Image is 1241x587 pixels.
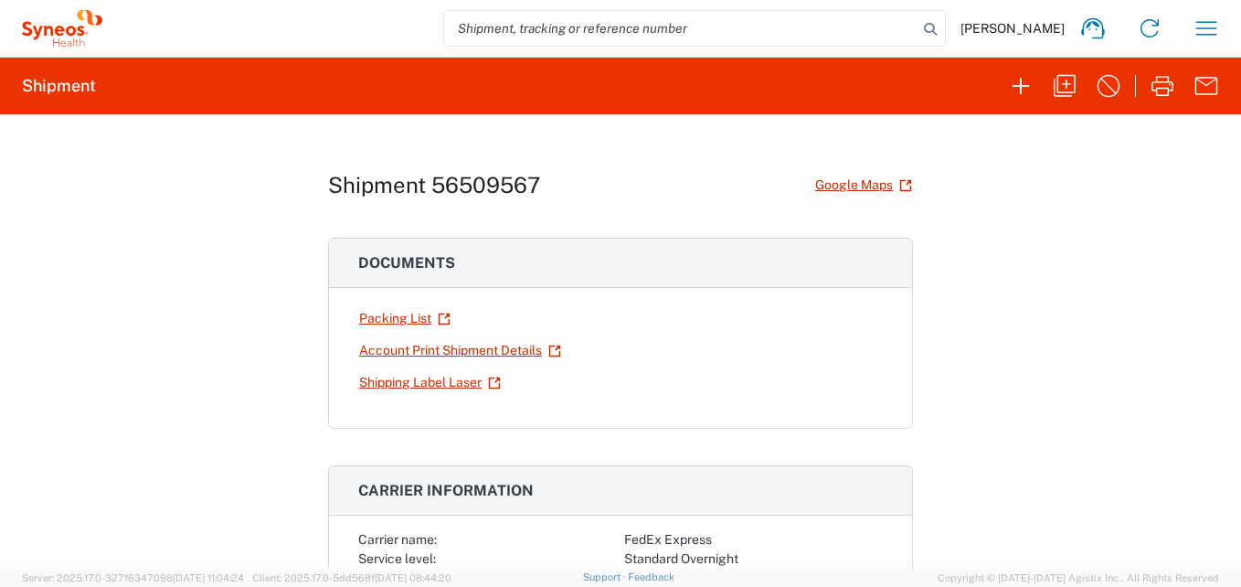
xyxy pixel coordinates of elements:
[814,169,913,201] a: Google Maps
[628,571,674,582] a: Feedback
[375,572,451,583] span: [DATE] 08:44:20
[938,570,1219,586] span: Copyright © [DATE]-[DATE] Agistix Inc., All Rights Reserved
[358,532,437,547] span: Carrier name:
[583,571,629,582] a: Support
[358,367,502,399] a: Shipping Label Laser
[624,530,883,550] div: FedEx Express
[358,303,451,335] a: Packing List
[328,172,540,198] h1: Shipment 56509567
[358,335,562,367] a: Account Print Shipment Details
[624,550,883,569] div: Standard Overnight
[358,482,534,499] span: Carrier information
[22,572,244,583] span: Server: 2025.17.0-327f6347098
[173,572,244,583] span: [DATE] 11:04:24
[444,11,917,46] input: Shipment, tracking or reference number
[252,572,451,583] span: Client: 2025.17.0-5dd568f
[358,254,455,272] span: Documents
[960,20,1065,37] span: [PERSON_NAME]
[358,551,436,566] span: Service level:
[22,75,96,97] h2: Shipment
